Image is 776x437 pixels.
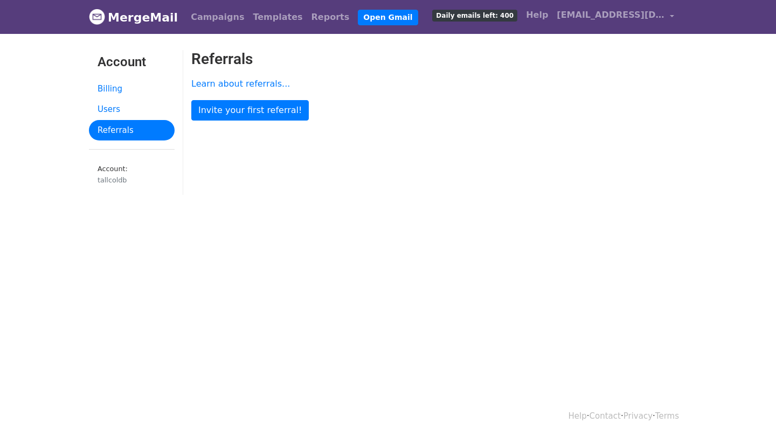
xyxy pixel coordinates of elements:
[89,79,175,100] a: Billing
[191,50,687,68] h2: Referrals
[590,411,621,421] a: Contact
[428,4,522,26] a: Daily emails left: 400
[248,6,307,28] a: Templates
[89,99,175,120] a: Users
[655,411,679,421] a: Terms
[358,10,418,25] a: Open Gmail
[186,6,248,28] a: Campaigns
[89,6,178,29] a: MergeMail
[89,9,105,25] img: MergeMail logo
[89,120,175,141] a: Referrals
[307,6,354,28] a: Reports
[191,100,309,121] a: Invite your first referral!
[98,54,166,70] h3: Account
[557,9,664,22] span: [EMAIL_ADDRESS][DOMAIN_NAME]
[522,4,552,26] a: Help
[552,4,678,30] a: [EMAIL_ADDRESS][DOMAIN_NAME]
[569,411,587,421] a: Help
[623,411,653,421] a: Privacy
[98,165,166,185] small: Account:
[432,10,517,22] span: Daily emails left: 400
[98,175,166,185] div: tallcoldb
[191,79,290,89] a: Learn about referrals...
